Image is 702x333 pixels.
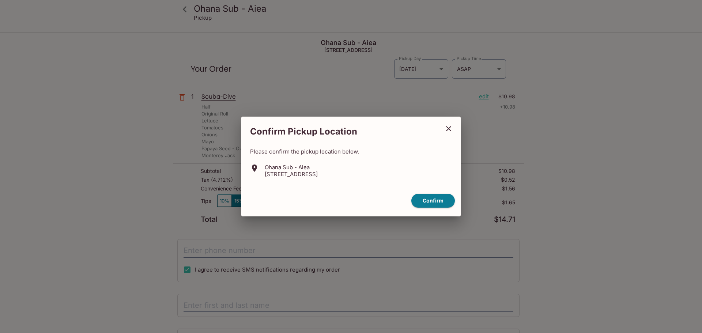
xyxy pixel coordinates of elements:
p: Ohana Sub - Aiea [265,164,318,171]
button: confirm [411,194,455,208]
button: close [439,120,458,138]
p: [STREET_ADDRESS] [265,171,318,178]
h2: Confirm Pickup Location [241,122,439,141]
p: Please confirm the pickup location below. [250,148,452,155]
